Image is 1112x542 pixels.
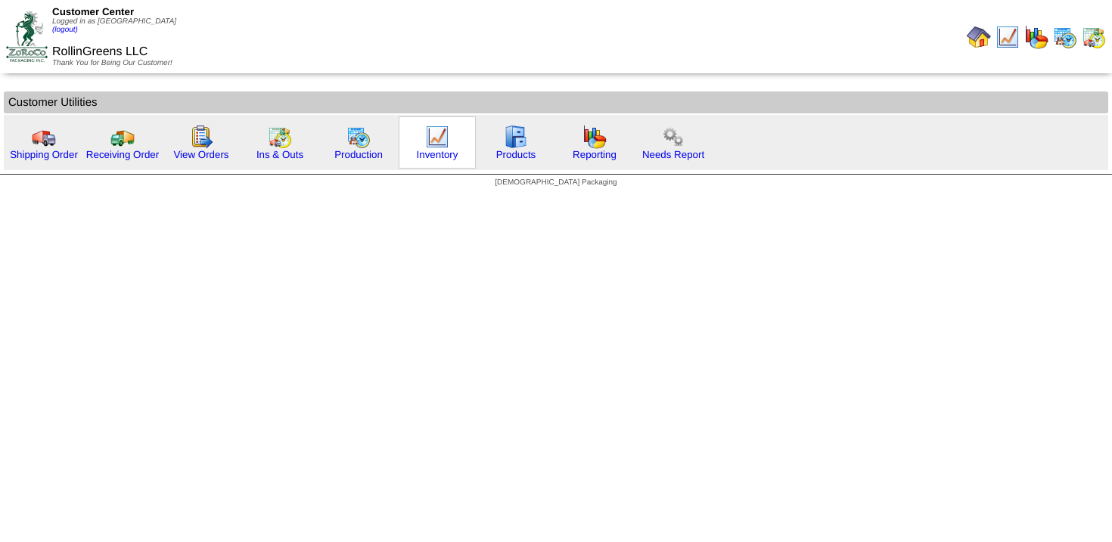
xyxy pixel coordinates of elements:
img: workorder.gif [189,125,213,149]
img: graph.gif [582,125,607,149]
span: Thank You for Being Our Customer! [52,59,172,67]
img: cabinet.gif [504,125,528,149]
img: ZoRoCo_Logo(Green%26Foil)%20jpg.webp [6,11,48,62]
a: Production [334,149,383,160]
a: Products [496,149,536,160]
img: truck.gif [32,125,56,149]
img: calendarprod.gif [346,125,371,149]
a: Ins & Outs [256,149,303,160]
a: Shipping Order [10,149,78,160]
span: Customer Center [52,6,134,17]
img: workflow.png [661,125,685,149]
span: RollinGreens LLC [52,45,148,58]
img: calendarinout.gif [1082,25,1106,49]
a: Receiving Order [86,149,159,160]
img: home.gif [967,25,991,49]
img: calendarinout.gif [268,125,292,149]
a: Needs Report [642,149,704,160]
img: truck2.gif [110,125,135,149]
a: Reporting [573,149,617,160]
img: line_graph.gif [425,125,449,149]
span: [DEMOGRAPHIC_DATA] Packaging [495,178,617,187]
img: calendarprod.gif [1053,25,1077,49]
td: Customer Utilities [4,91,1108,113]
a: Inventory [417,149,458,160]
span: Logged in as [GEOGRAPHIC_DATA] [52,17,176,34]
img: graph.gif [1024,25,1048,49]
img: line_graph.gif [996,25,1020,49]
a: View Orders [173,149,228,160]
a: (logout) [52,26,78,34]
